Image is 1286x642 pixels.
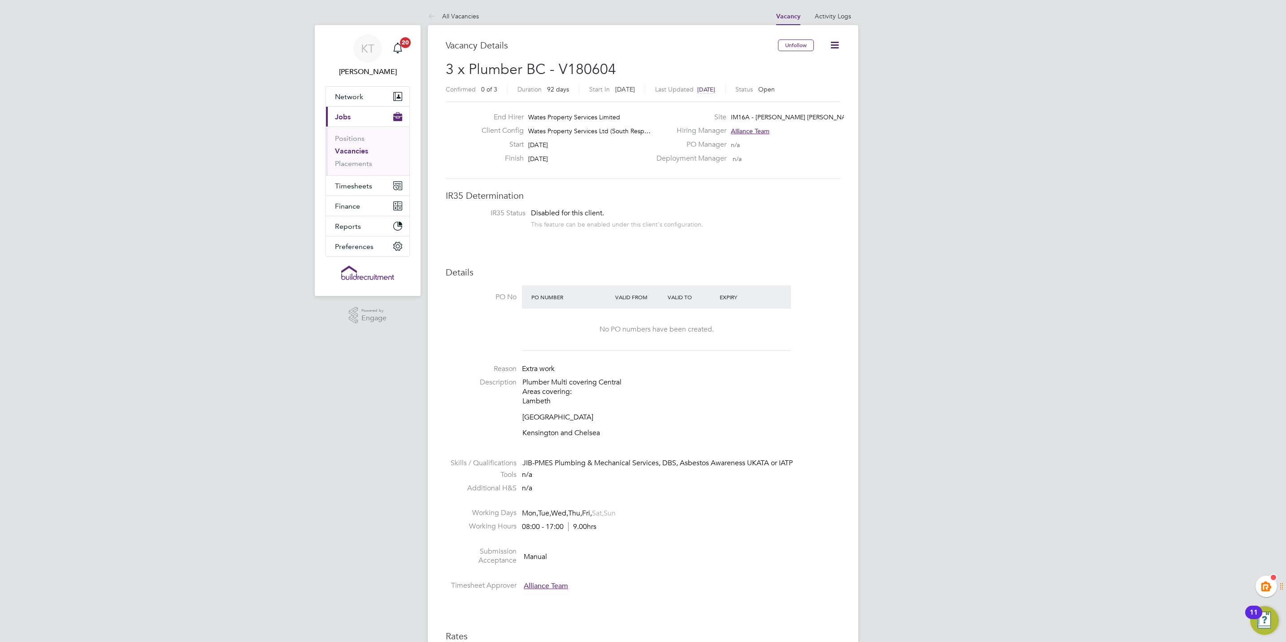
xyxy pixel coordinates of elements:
[528,113,620,121] span: Wates Property Services Limited
[522,378,840,406] p: Plumber Multi covering Central Areas covering: Lambeth
[446,378,517,387] label: Description
[522,522,596,532] div: 08:00 - 17:00
[361,307,387,314] span: Powered by
[474,126,524,135] label: Client Config
[326,87,409,106] button: Network
[335,159,372,168] a: Placements
[568,522,596,531] span: 9.00hrs
[315,25,421,296] nav: Main navigation
[335,182,372,190] span: Timesheets
[446,39,778,51] h3: Vacancy Details
[335,222,361,231] span: Reports
[522,509,538,518] span: Mon,
[531,325,782,334] div: No PO numbers have been created.
[731,141,740,149] span: n/a
[474,113,524,122] label: End Hirer
[446,547,517,566] label: Submission Acceptance
[474,154,524,163] label: Finish
[776,13,800,20] a: Vacancy
[446,190,840,201] h3: IR35 Determination
[400,37,411,48] span: 20
[655,85,694,93] label: Last Updated
[335,202,360,210] span: Finance
[589,85,610,93] label: Start In
[731,113,912,121] span: IM16A - [PERSON_NAME] [PERSON_NAME] - WORKWISE- N…
[778,39,814,51] button: Unfollow
[568,509,582,518] span: Thu,
[326,176,409,196] button: Timesheets
[651,154,726,163] label: Deployment Manager
[522,470,532,479] span: n/a
[326,196,409,216] button: Finance
[335,242,374,251] span: Preferences
[651,140,726,149] label: PO Manager
[529,289,613,305] div: PO Number
[517,85,542,93] label: Duration
[531,218,703,228] div: This feature can be enabled under this client's configuration.
[582,509,592,518] span: Fri,
[522,484,532,493] span: n/a
[815,12,851,20] a: Activity Logs
[528,141,548,149] span: [DATE]
[446,459,517,468] label: Skills / Qualifications
[326,66,410,77] span: Kiera Troutt
[758,85,775,93] span: Open
[522,428,840,438] p: Kensington and Chelsea
[733,155,742,163] span: n/a
[697,86,715,93] span: [DATE]
[341,266,394,280] img: buildrec-logo-retina.png
[651,113,726,122] label: Site
[326,266,410,280] a: Go to home page
[389,34,407,63] a: 20
[349,307,387,324] a: Powered byEngage
[361,43,374,54] span: KT
[528,127,651,135] span: Wates Property Services Ltd (South Resp…
[651,126,726,135] label: Hiring Manager
[446,266,840,278] h3: Details
[446,484,517,493] label: Additional H&S
[326,216,409,236] button: Reports
[522,364,555,373] span: Extra work
[446,522,517,531] label: Working Hours
[446,630,840,642] h3: Rates
[522,413,840,422] p: [GEOGRAPHIC_DATA]
[1250,606,1279,635] button: Open Resource Center, 11 new notifications
[455,209,526,218] label: IR35 Status
[1250,612,1258,624] div: 11
[335,92,363,101] span: Network
[335,113,351,121] span: Jobs
[531,209,604,218] span: Disabled for this client.
[665,289,718,305] div: Valid To
[446,364,517,374] label: Reason
[326,127,409,175] div: Jobs
[481,85,497,93] span: 0 of 3
[522,459,840,468] div: JIB-PMES Plumbing & Mechanical Services, DBS, Asbestos Awareness UKATA or IATP
[474,140,524,149] label: Start
[615,85,635,93] span: [DATE]
[428,12,479,20] a: All Vacancies
[717,289,770,305] div: Expiry
[551,509,568,518] span: Wed,
[446,581,517,590] label: Timesheet Approver
[604,509,616,518] span: Sun
[326,236,409,256] button: Preferences
[528,155,548,163] span: [DATE]
[592,509,604,518] span: Sat,
[538,509,551,518] span: Tue,
[361,314,387,322] span: Engage
[326,107,409,127] button: Jobs
[731,127,769,135] span: Alliance Team
[735,85,753,93] label: Status
[335,134,365,143] a: Positions
[547,85,569,93] span: 92 days
[446,293,517,302] label: PO No
[524,581,568,590] span: Alliance Team
[613,289,665,305] div: Valid From
[446,61,616,78] span: 3 x Plumber BC - V180604
[335,147,368,155] a: Vacancies
[446,85,476,93] label: Confirmed
[524,552,547,561] span: Manual
[446,470,517,480] label: Tools
[326,34,410,77] a: KT[PERSON_NAME]
[446,508,517,518] label: Working Days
